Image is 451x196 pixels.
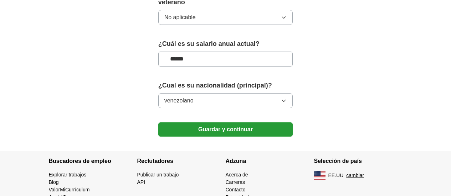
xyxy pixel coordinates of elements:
img: bandera de Estados Unidos [314,171,326,180]
font: venezolano [164,97,194,104]
a: Publicar un trabajo [137,172,179,178]
button: cambiar [346,172,364,179]
font: Guardar y continuar [198,126,253,132]
font: Selección de país [314,158,362,164]
a: Explorar trabajos [49,172,87,178]
a: Acerca de [226,172,248,178]
button: venezolano [158,93,293,108]
button: Guardar y continuar [158,122,293,137]
a: Contacto [226,187,246,192]
font: No aplicable [164,14,196,20]
a: ValorMiCurrículum [49,187,90,192]
button: No aplicable [158,10,293,25]
a: Carreras [226,179,245,185]
font: EE.UU [328,173,344,178]
a: Blog [49,179,59,185]
font: ¿Cuál es su salario anual actual? [158,40,260,47]
font: ¿Cual es su nacionalidad (principal)? [158,82,272,89]
font: cambiar [346,173,364,178]
a: API [137,179,145,185]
